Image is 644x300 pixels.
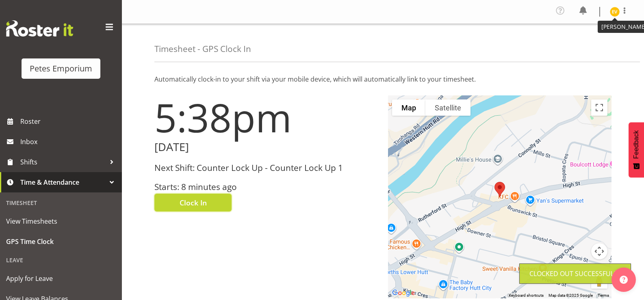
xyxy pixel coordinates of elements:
[180,197,207,208] span: Clock In
[20,156,106,168] span: Shifts
[598,293,609,298] a: Terms (opens in new tab)
[2,268,120,289] a: Apply for Leave
[20,136,118,148] span: Inbox
[633,130,640,159] span: Feedback
[154,163,378,173] h3: Next Shift: Counter Lock Up - Counter Lock Up 1
[154,95,378,139] h1: 5:38pm
[392,99,425,116] button: Show street map
[2,211,120,231] a: View Timesheets
[591,243,607,259] button: Map camera controls
[20,176,106,188] span: Time & Attendance
[390,288,417,298] a: Open this area in Google Maps (opens a new window)
[2,231,120,252] a: GPS Time Clock
[6,272,116,285] span: Apply for Leave
[6,215,116,227] span: View Timesheets
[30,63,92,75] div: Petes Emporium
[154,74,611,84] p: Automatically clock-in to your shift via your mobile device, which will automatically link to you...
[529,269,621,278] div: Clocked out Successfully
[509,293,544,298] button: Keyboard shortcuts
[154,44,251,54] h4: Timesheet - GPS Clock In
[425,99,471,116] button: Show satellite imagery
[154,182,378,192] h3: Starts: 8 minutes ago
[2,252,120,268] div: Leave
[2,194,120,211] div: Timesheet
[549,293,593,298] span: Map data ©2025 Google
[6,20,73,37] img: Rosterit website logo
[20,115,118,127] span: Roster
[610,7,620,17] img: eva-vailini10223.jpg
[620,276,628,284] img: help-xxl-2.png
[591,99,607,116] button: Toggle fullscreen view
[6,235,116,248] span: GPS Time Clock
[629,122,644,177] button: Feedback - Show survey
[154,141,378,153] h2: [DATE]
[154,194,232,212] button: Clock In
[390,288,417,298] img: Google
